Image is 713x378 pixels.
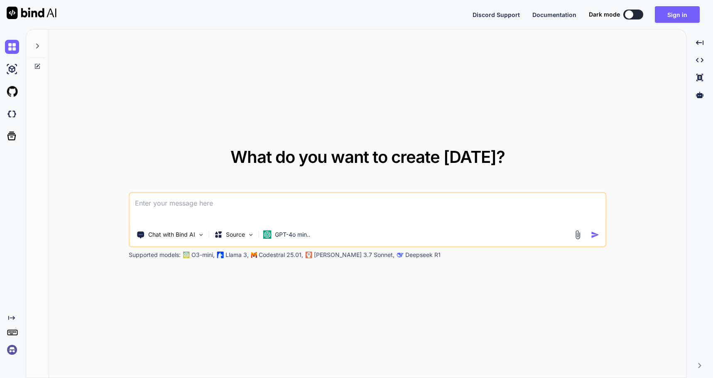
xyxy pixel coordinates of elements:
[5,85,19,99] img: githubLight
[148,230,195,239] p: Chat with Bind AI
[129,251,181,259] p: Supported models:
[226,230,245,239] p: Source
[7,7,56,19] img: Bind AI
[314,251,394,259] p: [PERSON_NAME] 3.7 Sonnet,
[230,147,505,167] span: What do you want to create [DATE]?
[275,230,310,239] p: GPT-4o min..
[5,343,19,357] img: signin
[5,62,19,76] img: ai-studio
[263,230,272,239] img: GPT-4o mini
[405,251,441,259] p: Deepseek R1
[473,11,520,18] span: Discord Support
[573,230,582,240] img: attachment
[217,252,224,258] img: Llama2
[191,251,215,259] p: O3-mini,
[183,252,190,258] img: GPT-4
[306,252,312,258] img: claude
[473,10,520,19] button: Discord Support
[590,230,599,239] img: icon
[589,10,620,19] span: Dark mode
[5,107,19,121] img: darkCloudIdeIcon
[251,252,257,258] img: Mistral-AI
[532,10,576,19] button: Documentation
[655,6,700,23] button: Sign in
[397,252,404,258] img: claude
[5,40,19,54] img: chat
[198,231,205,238] img: Pick Tools
[532,11,576,18] span: Documentation
[259,251,303,259] p: Codestral 25.01,
[247,231,255,238] img: Pick Models
[225,251,249,259] p: Llama 3,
